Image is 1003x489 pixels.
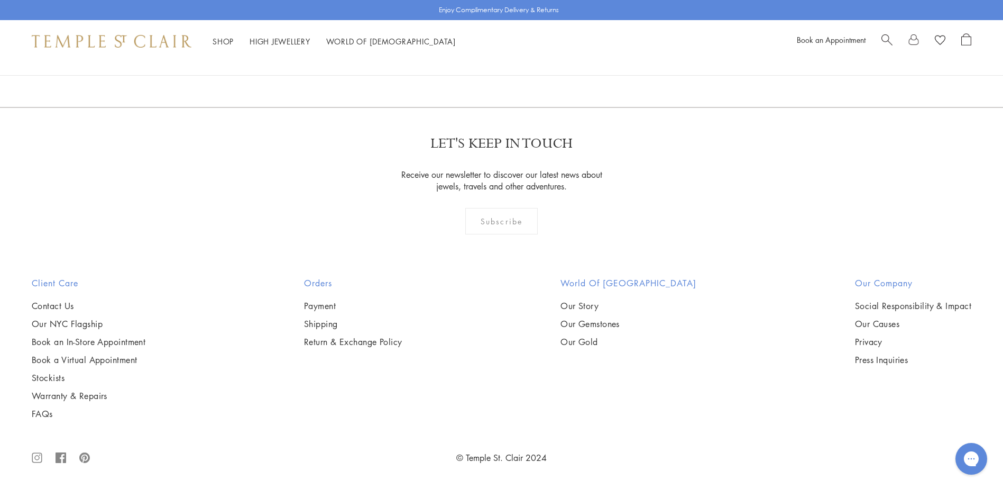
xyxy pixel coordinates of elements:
a: Return & Exchange Policy [304,336,402,348]
a: Social Responsibility & Impact [855,300,971,312]
a: FAQs [32,408,145,420]
a: Our NYC Flagship [32,318,145,330]
a: Our Gemstones [560,318,696,330]
h2: Client Care [32,277,145,289]
a: Search [881,33,892,49]
a: View Wishlist [935,33,945,49]
a: Our Gold [560,336,696,348]
a: Warranty & Repairs [32,390,145,402]
a: Shipping [304,318,402,330]
a: Our Story [560,300,696,312]
p: LET'S KEEP IN TOUCH [430,134,573,153]
a: Open Shopping Bag [961,33,971,49]
a: High JewelleryHigh Jewellery [250,36,310,47]
a: Contact Us [32,300,145,312]
a: Our Causes [855,318,971,330]
a: World of [DEMOGRAPHIC_DATA]World of [DEMOGRAPHIC_DATA] [326,36,456,47]
a: Stockists [32,372,145,384]
a: Book an Appointment [797,34,866,45]
img: Temple St. Clair [32,35,191,48]
h2: World of [GEOGRAPHIC_DATA] [560,277,696,289]
a: ShopShop [213,36,234,47]
iframe: Gorgias live chat messenger [950,439,992,478]
a: © Temple St. Clair 2024 [456,452,547,464]
h2: Our Company [855,277,971,289]
h2: Orders [304,277,402,289]
a: Book an In-Store Appointment [32,336,145,348]
a: Payment [304,300,402,312]
a: Press Inquiries [855,354,971,366]
p: Receive our newsletter to discover our latest news about jewels, travels and other adventures. [394,169,609,192]
a: Privacy [855,336,971,348]
nav: Main navigation [213,35,456,48]
a: Book a Virtual Appointment [32,354,145,366]
div: Subscribe [465,208,538,234]
p: Enjoy Complimentary Delivery & Returns [439,5,559,15]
